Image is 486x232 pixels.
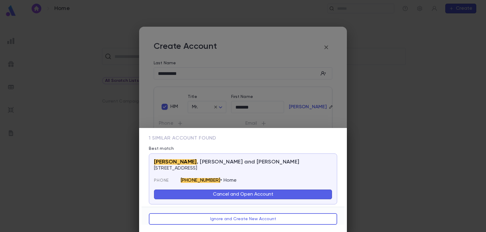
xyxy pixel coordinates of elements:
p: Best match [149,146,337,153]
mark: [PHONE_NUMBER] [181,178,220,183]
span: , [PERSON_NAME] and [PERSON_NAME] [154,159,299,165]
mark: [PERSON_NAME] [154,159,197,165]
span: Phone [154,178,176,183]
span: 1 similar account found [149,136,216,141]
p: [STREET_ADDRESS] [154,165,332,171]
button: Cancel and Open Account [154,190,332,199]
button: Ignore and Create New Account [149,213,337,225]
p: • Home [181,177,237,183]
